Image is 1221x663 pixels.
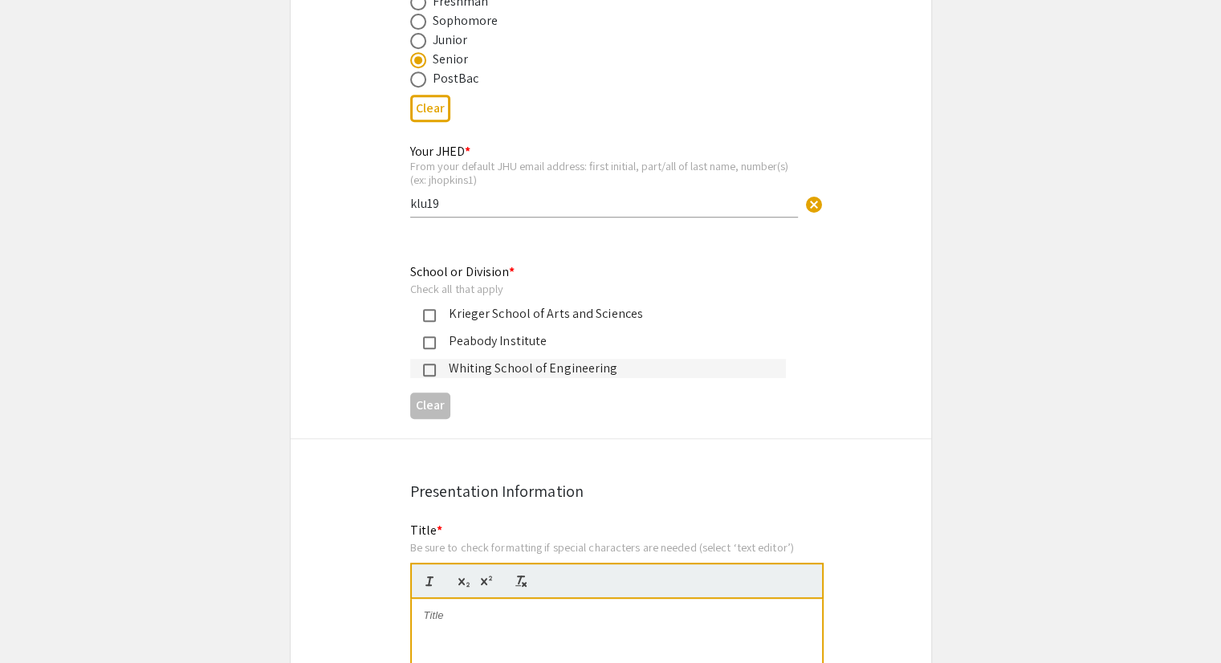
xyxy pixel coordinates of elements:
span: cancel [804,195,824,214]
button: Clear [410,393,450,419]
div: Senior [433,50,469,69]
div: Be sure to check formatting if special characters are needed (select ‘text editor’) [410,540,824,555]
div: PostBac [433,69,479,88]
input: Type Here [410,195,798,212]
mat-label: Title [410,522,443,539]
div: Check all that apply [410,282,786,296]
iframe: Chat [12,591,68,651]
mat-label: School or Division [410,263,515,280]
div: From your default JHU email address: first initial, part/all of last name, number(s) (ex: jhopkins1) [410,159,798,187]
div: Peabody Institute [436,331,773,351]
div: Presentation Information [410,479,812,503]
div: Krieger School of Arts and Sciences [436,304,773,323]
button: Clear [798,187,830,219]
div: Sophomore [433,11,499,31]
div: Junior [433,31,468,50]
mat-label: Your JHED [410,143,470,160]
button: Clear [410,95,450,121]
div: Whiting School of Engineering [436,359,773,378]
